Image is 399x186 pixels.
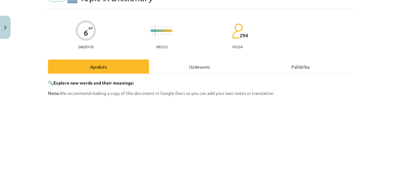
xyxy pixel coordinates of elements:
strong: Explore new words and their meanings: [53,80,134,85]
img: icon-close-lesson-0947bae3869378f0d4975bcd49f059093ad1ed9edebbc8119c70593378902aed.svg [4,26,7,30]
img: icon-short-line-57e1e144782c952c97e751825c79c345078a6d821885a25fce030b3d8c18986b.svg [164,26,165,28]
p: Viegls [156,44,168,49]
span: 294 [240,33,248,38]
img: icon-short-line-57e1e144782c952c97e751825c79c345078a6d821885a25fce030b3d8c18986b.svg [158,26,159,28]
img: icon-long-line-d9ea69661e0d244f92f715978eff75569469978d946b2353a9bb055b3ed8787d.svg [155,25,156,37]
span: We recommend making a copy of this document in Google Docs so you can add your own notes or trans... [48,90,274,96]
img: students-c634bb4e5e11cddfef0936a35e636f08e4e9abd3cc4e673bd6f9a4125e45ecb1.svg [232,23,243,39]
strong: Note. [48,90,60,96]
img: icon-short-line-57e1e144782c952c97e751825c79c345078a6d821885a25fce030b3d8c18986b.svg [164,34,165,35]
div: Apraksts [48,59,149,74]
p: 🔍 [48,80,351,86]
span: XP [88,26,93,30]
div: 6 [84,28,88,37]
div: Uzdevums [149,59,250,74]
img: icon-short-line-57e1e144782c952c97e751825c79c345078a6d821885a25fce030b3d8c18986b.svg [158,34,159,35]
p: Saņemsi [76,44,96,49]
p: pilda [232,44,242,49]
img: icon-short-line-57e1e144782c952c97e751825c79c345078a6d821885a25fce030b3d8c18986b.svg [161,26,162,28]
div: Palīdzība [250,59,351,74]
img: icon-short-line-57e1e144782c952c97e751825c79c345078a6d821885a25fce030b3d8c18986b.svg [161,34,162,35]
